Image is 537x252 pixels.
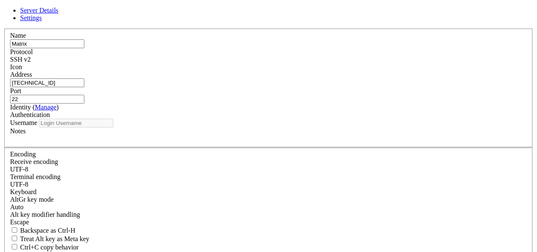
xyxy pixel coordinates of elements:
label: Authentication [10,111,50,118]
input: Treat Alt key as Meta key [12,236,17,241]
input: Host Name or IP [10,78,84,87]
x-row: Last login: [DATE] from [TECHNICAL_ID] [3,182,428,189]
div: Auto [10,203,527,211]
label: Encoding [10,151,36,158]
span: UTF-8 [10,181,29,188]
label: Address [10,71,32,78]
input: Backspace as Ctrl-H [12,227,17,233]
x-row: Run 'do-release-upgrade' to upgrade to it. [3,160,428,167]
label: Set the expected encoding for data received from the host. If the encodings do not match, visual ... [10,158,58,165]
span: UTF-8 [10,166,29,173]
label: Keyboard [10,188,36,195]
label: Identity [10,104,59,111]
label: Ctrl-C copies if true, send ^C to host if false. Ctrl-Shift-C sends ^C to host if true, copies if... [10,244,79,251]
div: SSH v2 [10,56,527,63]
label: Name [10,32,26,39]
span: Treat Alt key as Meta key [20,235,89,242]
label: Controls how the Alt key is handled. Escape: Send an ESC prefix. 8-Bit: Add 128 to the typed char... [10,211,80,218]
label: Whether the Alt key acts as a Meta key or as a distinct Alt key. [10,235,89,242]
div: (16, 26) [60,189,63,196]
input: Server Name [10,39,84,48]
a: Server Details [20,7,58,14]
span: Чтобы просмотреть дополнительные обновления выполните: apt list --upgradable [3,117,258,124]
x-row: System load: 0.02 Processes: 273 [3,53,428,60]
x-row: * Management: [URL][DOMAIN_NAME] [3,18,428,25]
span: System information as of [DATE] 20:07:00 UTC [3,39,151,46]
input: Login Username [39,119,113,127]
span: Расширенное поддержание безопасности (ESM) для Applications выключено. [3,96,238,103]
label: Username [10,119,37,126]
span: Auto [10,203,23,210]
x-row: Memory usage: 16% IPv4 address for ens18: [TECHNICAL_ID] [3,68,428,75]
span: 15 дополнительных обновлений безопасности могут быть применены с помощью ESM Apps. [3,132,279,138]
x-row: * Support: [URL][DOMAIN_NAME] [3,25,428,32]
x-row: Swap usage: 0% [3,75,428,82]
div: Escape [10,218,527,226]
span: SSH v2 [10,56,31,63]
label: If true, the backspace should send BS ('\x08', aka ^H). Otherwise the backspace key should send '... [10,227,76,234]
x-row: root@server1:~# [3,189,428,196]
input: Port Number [10,95,84,104]
span: Ctrl+C copy behavior [20,244,79,251]
span: Escape [10,218,29,226]
div: UTF-8 [10,166,527,173]
x-row: Usage of /: 11.4% of 127.83GB Users logged in: 1 [3,60,428,68]
span: Подробнее о включении службы ESM Apps at [URL][DOMAIN_NAME] [3,139,201,145]
label: Protocol [10,48,33,55]
x-row: * Documentation: [URL][DOMAIN_NAME] [3,10,428,18]
label: Notes [10,127,26,135]
span: ( ) [33,104,59,111]
x-row: New release '24.04.3 LTS' available. [3,153,428,160]
span: 1 обновление может быть применено немедленно. [3,110,154,117]
div: UTF-8 [10,181,527,188]
a: Settings [20,14,42,21]
label: Icon [10,63,22,70]
a: Manage [35,104,57,111]
label: Port [10,87,21,94]
label: The default terminal encoding. ISO-2022 enables character map translations (like graphics maps). ... [10,173,60,180]
label: Set the expected encoding for data received from the host. If the encodings do not match, visual ... [10,196,54,203]
span: Backspace as Ctrl-H [20,227,76,234]
input: Ctrl+C copy behavior [12,244,17,249]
